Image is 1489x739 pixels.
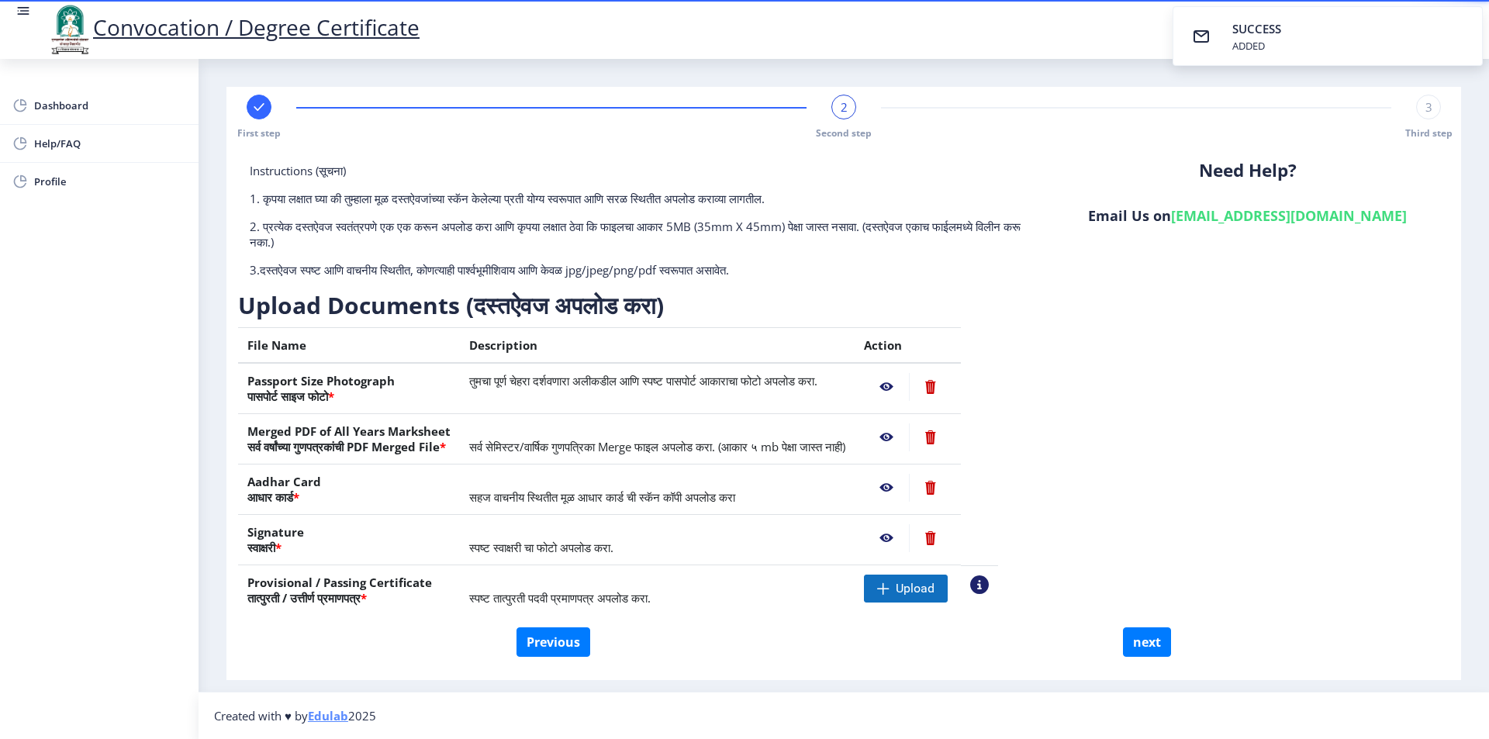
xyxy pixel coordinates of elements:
[864,524,909,552] nb-action: View File
[238,464,460,515] th: Aadhar Card आधार कार्ड
[864,474,909,502] nb-action: View File
[1232,39,1284,53] div: ADDED
[909,524,952,552] nb-action: Delete File
[34,172,186,191] span: Profile
[238,363,460,414] th: Passport Size Photograph पासपोर्ट साइज फोटो
[469,540,613,555] span: स्पष्ट स्वाक्षरी चा फोटो अपलोड करा.
[238,565,460,616] th: Provisional / Passing Certificate तात्पुरती / उत्तीर्ण प्रमाणपत्र
[250,191,1034,206] p: 1. कृपया लक्षात घ्या की तुम्हाला मूळ दस्तऐवजांच्या स्कॅन केलेल्या प्रती योग्य स्वरूपात आणि सरळ स्...
[1123,627,1171,657] button: next
[47,3,93,56] img: logo
[237,126,281,140] span: First step
[896,581,935,596] span: Upload
[909,474,952,502] nb-action: Delete File
[909,423,952,451] nb-action: Delete File
[34,96,186,115] span: Dashboard
[1405,126,1453,140] span: Third step
[1057,206,1438,225] h6: Email Us on
[855,328,961,364] th: Action
[238,290,998,321] h3: Upload Documents (दस्तऐवज अपलोड करा)
[250,219,1034,250] p: 2. प्रत्येक दस्तऐवज स्वतंत्रपणे एक एक करून अपलोड करा आणि कृपया लक्षात ठेवा कि फाइलचा आकार 5MB (35...
[864,373,909,401] nb-action: View File
[816,126,872,140] span: Second step
[250,163,346,178] span: Instructions (सूचना)
[1171,206,1407,225] a: [EMAIL_ADDRESS][DOMAIN_NAME]
[909,373,952,401] nb-action: Delete File
[469,439,845,454] span: सर्व सेमिस्टर/वार्षिक गुणपत्रिका Merge फाइल अपलोड करा. (आकार ५ mb पेक्षा जास्त नाही)
[460,328,855,364] th: Description
[469,489,735,505] span: सहज वाचनीय स्थितीत मूळ आधार कार्ड ची स्कॅन कॉपी अपलोड करा
[841,99,848,115] span: 2
[47,12,420,42] a: Convocation / Degree Certificate
[34,134,186,153] span: Help/FAQ
[970,575,989,594] nb-action: View Sample PDC
[308,708,348,723] a: Edulab
[1232,21,1281,36] span: SUCCESS
[469,590,651,606] span: स्पष्ट तात्पुरती पदवी प्रमाणपत्र अपलोड करा.
[864,423,909,451] nb-action: View File
[238,515,460,565] th: Signature स्वाक्षरी
[1199,158,1297,182] b: Need Help?
[516,627,590,657] button: Previous
[460,363,855,414] td: तुमचा पूर्ण चेहरा दर्शवणारा अलीकडील आणि स्पष्ट पासपोर्ट आकाराचा फोटो अपलोड करा.
[214,708,376,723] span: Created with ♥ by 2025
[238,414,460,464] th: Merged PDF of All Years Marksheet सर्व वर्षांच्या गुणपत्रकांची PDF Merged File
[238,328,460,364] th: File Name
[1425,99,1432,115] span: 3
[250,262,1034,278] p: 3.दस्तऐवज स्पष्ट आणि वाचनीय स्थितीत, कोणत्याही पार्श्वभूमीशिवाय आणि केवळ jpg/jpeg/png/pdf स्वरूपा...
